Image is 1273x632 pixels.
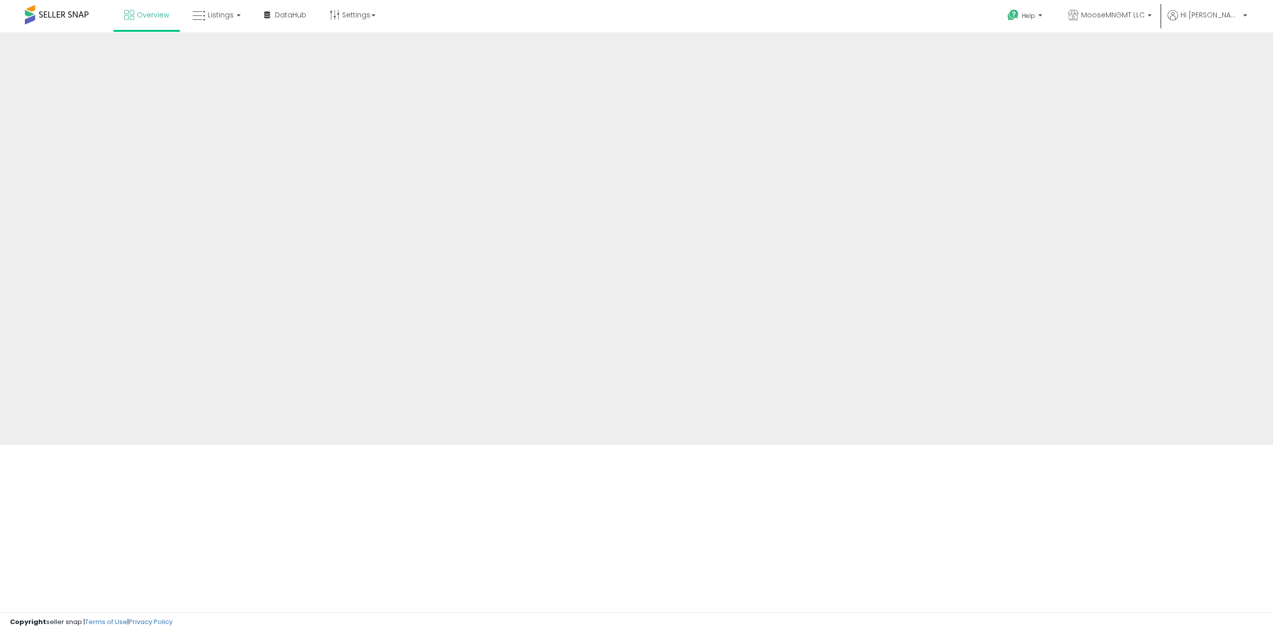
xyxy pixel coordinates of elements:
span: Overview [137,10,169,20]
a: Hi [PERSON_NAME] [1168,10,1247,32]
i: Get Help [1007,9,1019,21]
span: Listings [208,10,234,20]
span: Help [1022,11,1035,20]
span: MooseMNGMT LLC [1081,10,1145,20]
span: DataHub [275,10,306,20]
a: Help [1000,1,1052,32]
span: Hi [PERSON_NAME] [1181,10,1240,20]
